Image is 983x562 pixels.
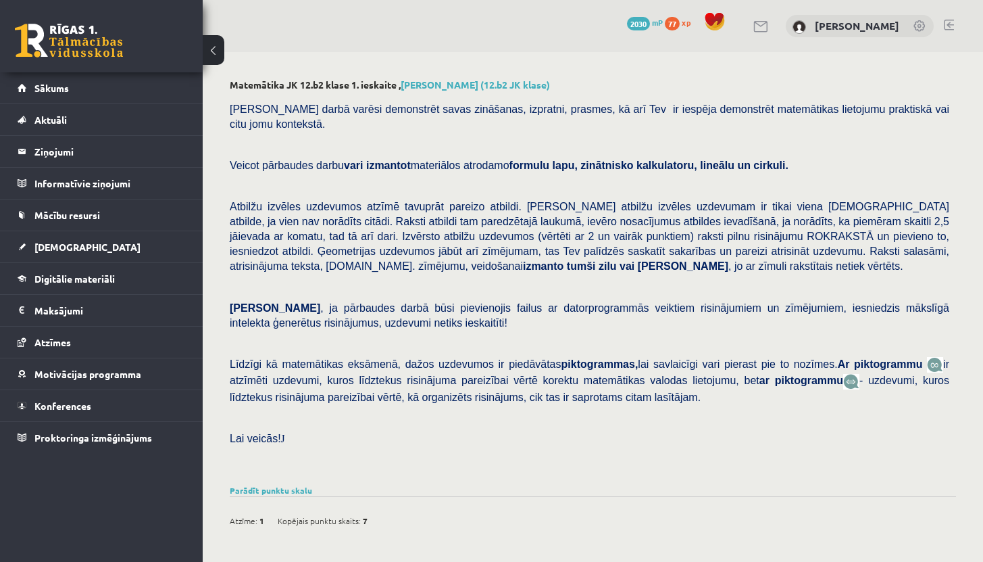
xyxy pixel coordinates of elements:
[18,72,186,103] a: Sākums
[15,24,123,57] a: Rīgas 1. Tālmācības vidusskola
[561,358,638,370] b: piktogrammas,
[34,168,186,199] legend: Informatīvie ziņojumi
[18,136,186,167] a: Ziņojumi
[34,336,71,348] span: Atzīmes
[230,375,949,402] span: - uzdevumi, kuros līdztekus risinājuma pareizībai vērtē, kā organizēts risinājums, cik tas ir sap...
[792,20,806,34] img: Haralds Lavrinovičs
[18,168,186,199] a: Informatīvie ziņojumi
[18,295,186,326] a: Maksājumi
[344,160,411,171] b: vari izmantot
[838,358,923,370] b: Ar piktogrammu
[34,431,152,444] span: Proktoringa izmēģinājums
[230,433,281,444] span: Lai veicās!
[34,82,69,94] span: Sākums
[18,200,186,231] a: Mācību resursi
[523,260,563,272] b: izmanto
[230,358,927,370] span: Līdzīgi kā matemātikas eksāmenā, dažos uzdevumos ir piedāvātas lai savlaicīgi vari pierast pie to...
[665,17,697,28] a: 77 xp
[34,136,186,167] legend: Ziņojumi
[34,295,186,326] legend: Maksājumi
[627,17,650,30] span: 2030
[18,263,186,294] a: Digitālie materiāli
[18,390,186,421] a: Konferences
[230,201,949,272] span: Atbilžu izvēles uzdevumos atzīmē tavuprāt pareizo atbildi. [PERSON_NAME] atbilžu izvēles uzdevuma...
[34,114,67,126] span: Aktuāli
[278,511,361,531] span: Kopējais punktu skaits:
[18,358,186,390] a: Motivācijas programma
[34,368,141,380] span: Motivācijas programma
[18,104,186,135] a: Aktuāli
[34,400,91,412] span: Konferences
[34,273,115,285] span: Digitālie materiāli
[230,302,320,314] span: [PERSON_NAME]
[652,17,663,28] span: mP
[18,327,186,358] a: Atzīmes
[363,511,368,531] span: 7
[401,78,550,91] a: [PERSON_NAME] (12.b2 JK klase)
[843,374,859,390] img: wKvN42sLe3LLwAAAABJRU5ErkJggg==
[259,511,264,531] span: 1
[34,209,100,221] span: Mācību resursi
[682,17,690,28] span: xp
[281,433,285,444] span: J
[230,103,949,130] span: [PERSON_NAME] darbā varēsi demonstrēt savas zināšanas, izpratni, prasmes, kā arī Tev ir iespēja d...
[230,79,956,91] h2: Matemātika JK 12.b2 klase 1. ieskaite ,
[759,375,843,386] b: ar piktogrammu
[927,357,943,373] img: JfuEzvunn4EvwAAAAASUVORK5CYII=
[230,302,949,329] span: , ja pārbaudes darbā būsi pievienojis failus ar datorprogrammās veiktiem risinājumiem un zīmējumi...
[230,160,788,171] span: Veicot pārbaudes darbu materiālos atrodamo
[230,511,257,531] span: Atzīme:
[230,485,312,496] a: Parādīt punktu skalu
[665,17,680,30] span: 77
[567,260,728,272] b: tumši zilu vai [PERSON_NAME]
[627,17,663,28] a: 2030 mP
[34,241,141,253] span: [DEMOGRAPHIC_DATA]
[509,160,788,171] b: formulu lapu, zinātnisko kalkulatoru, lineālu un cirkuli.
[815,19,899,32] a: [PERSON_NAME]
[18,422,186,453] a: Proktoringa izmēģinājums
[18,231,186,262] a: [DEMOGRAPHIC_DATA]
